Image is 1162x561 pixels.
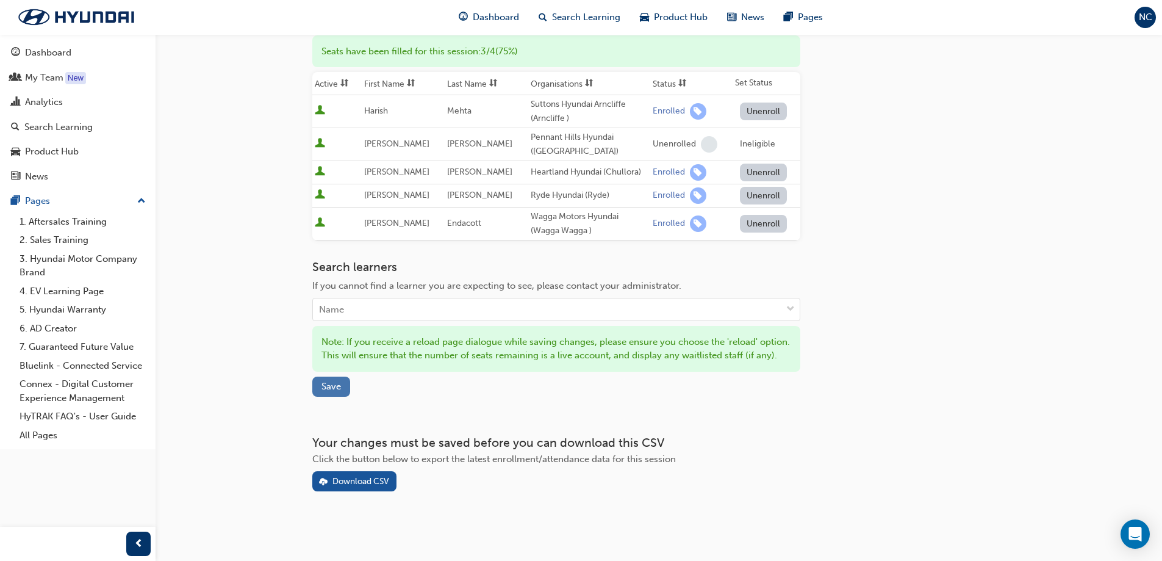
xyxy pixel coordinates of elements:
[539,10,547,25] span: search-icon
[5,67,151,89] a: My Team
[740,215,787,233] button: Unenroll
[717,5,774,30] a: news-iconNews
[15,407,151,426] a: HyTRAK FAQ's - User Guide
[364,190,429,200] span: [PERSON_NAME]
[459,10,468,25] span: guage-icon
[740,164,787,181] button: Unenroll
[798,10,823,24] span: Pages
[640,10,649,25] span: car-icon
[531,131,648,158] div: Pennant Hills Hyundai ([GEOGRAPHIC_DATA])
[585,79,594,89] span: sorting-icon
[447,106,472,116] span: Mehta
[740,187,787,204] button: Unenroll
[1139,10,1152,24] span: NC
[1121,519,1150,549] div: Open Intercom Messenger
[653,167,685,178] div: Enrolled
[473,10,519,24] span: Dashboard
[5,140,151,163] a: Product Hub
[690,215,706,232] span: learningRecordVerb_ENROLL-icon
[653,139,696,150] div: Unenrolled
[312,436,800,450] h3: Your changes must be saved before you can download this CSV
[15,212,151,231] a: 1. Aftersales Training
[312,260,800,274] h3: Search learners
[319,303,344,317] div: Name
[134,537,143,552] span: prev-icon
[447,167,512,177] span: [PERSON_NAME]
[312,471,396,491] button: Download CSV
[11,172,20,183] span: news-icon
[25,46,71,60] div: Dashboard
[445,72,528,95] th: Toggle SortBy
[15,231,151,250] a: 2. Sales Training
[312,35,800,68] div: Seats have been filled for this session : 3 / 4 ( 75% )
[740,137,775,151] div: Ineligible
[137,194,146,209] span: up-icon
[701,136,717,153] span: learningRecordVerb_NONE-icon
[65,72,86,84] div: Tooltip anchor
[312,72,362,95] th: Toggle SortBy
[15,250,151,282] a: 3. Hyundai Motor Company Brand
[774,5,833,30] a: pages-iconPages
[449,5,529,30] a: guage-iconDashboard
[531,210,648,237] div: Wagga Motors Hyundai (Wagga Wagga )
[5,116,151,139] a: Search Learning
[25,145,79,159] div: Product Hub
[364,218,429,228] span: [PERSON_NAME]
[528,72,650,95] th: Toggle SortBy
[741,10,764,24] span: News
[15,300,151,319] a: 5. Hyundai Warranty
[25,95,63,109] div: Analytics
[25,194,50,208] div: Pages
[630,5,717,30] a: car-iconProduct Hub
[447,218,481,228] span: Endacott
[5,39,151,190] button: DashboardMy TeamAnalyticsSearch LearningProduct HubNews
[15,319,151,338] a: 6. AD Creator
[11,196,20,207] span: pages-icon
[650,72,733,95] th: Toggle SortBy
[447,139,512,149] span: [PERSON_NAME]
[531,189,648,203] div: Ryde Hyundai (Ryde)
[6,4,146,30] img: Trak
[332,476,389,487] div: Download CSV
[529,5,630,30] a: search-iconSearch Learning
[786,302,795,317] span: down-icon
[315,166,325,178] span: User is active
[319,477,328,488] span: download-icon
[653,106,685,117] div: Enrolled
[1135,7,1156,28] button: NC
[312,377,350,397] button: Save
[315,217,325,230] span: User is active
[5,42,151,64] a: Dashboard
[489,79,498,89] span: sorting-icon
[740,103,787,120] button: Unenroll
[312,454,676,465] span: Click the button below to export the latest enrollment/attendance data for this session
[11,147,20,157] span: car-icon
[690,103,706,120] span: learningRecordVerb_ENROLL-icon
[678,79,687,89] span: sorting-icon
[15,375,151,407] a: Connex - Digital Customer Experience Management
[690,187,706,204] span: learningRecordVerb_ENROLL-icon
[315,138,325,150] span: User is active
[11,48,20,59] span: guage-icon
[15,426,151,445] a: All Pages
[364,106,388,116] span: Harish
[321,381,341,392] span: Save
[362,72,445,95] th: Toggle SortBy
[364,167,429,177] span: [PERSON_NAME]
[24,120,93,134] div: Search Learning
[315,189,325,201] span: User is active
[407,79,415,89] span: sorting-icon
[312,326,800,372] div: Note: If you receive a reload page dialogue while saving changes, please ensure you choose the 'r...
[5,190,151,212] button: Pages
[654,10,708,24] span: Product Hub
[531,98,648,125] div: Suttons Hyundai Arncliffe (Arncliffe )
[11,97,20,108] span: chart-icon
[552,10,620,24] span: Search Learning
[653,190,685,201] div: Enrolled
[15,357,151,375] a: Bluelink - Connected Service
[315,105,325,117] span: User is active
[15,282,151,301] a: 4. EV Learning Page
[25,170,48,184] div: News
